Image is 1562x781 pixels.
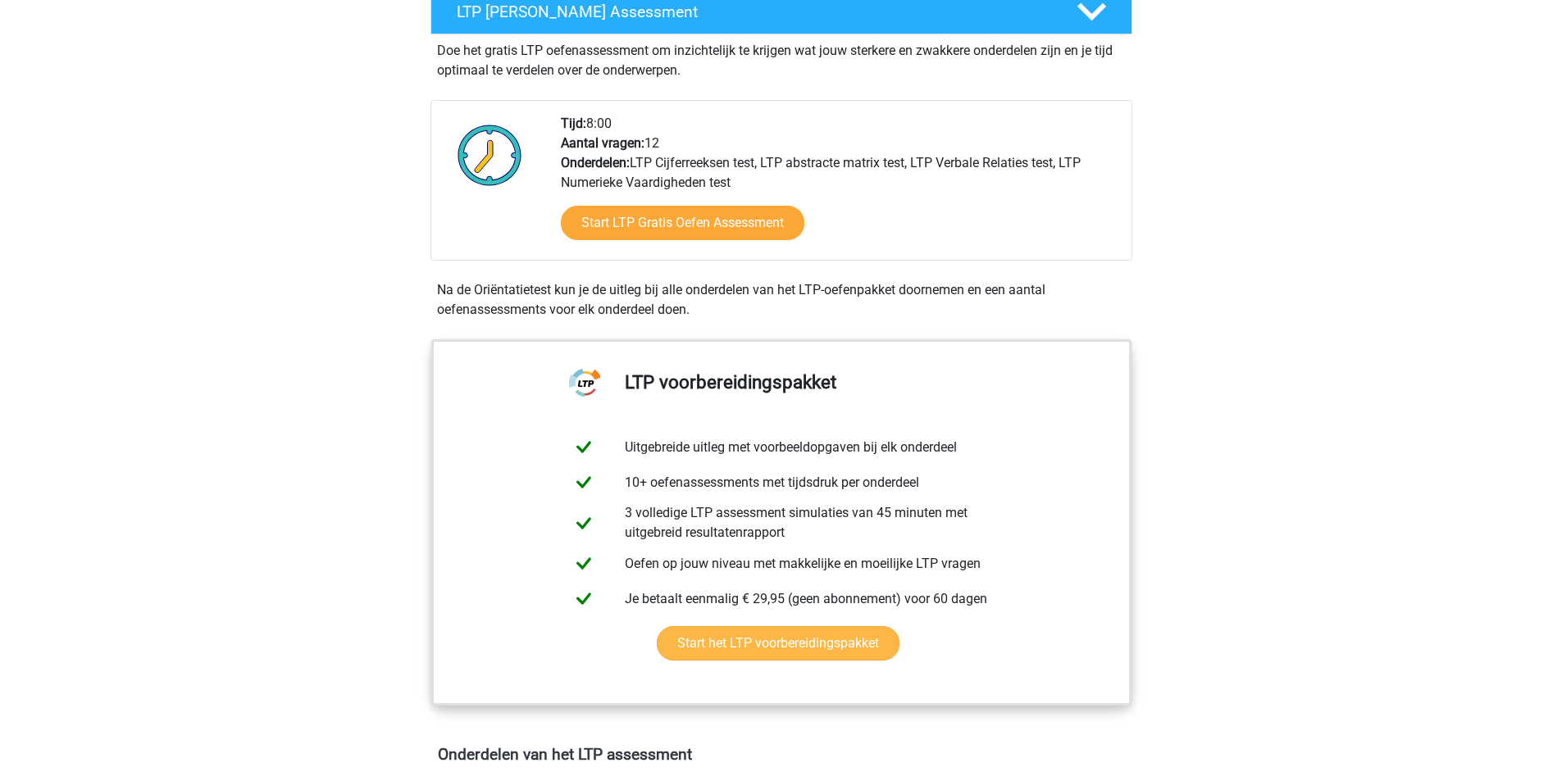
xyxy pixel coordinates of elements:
[430,34,1132,80] div: Doe het gratis LTP oefenassessment om inzichtelijk te krijgen wat jouw sterkere en zwakkere onder...
[457,2,1050,21] h4: LTP [PERSON_NAME] Assessment
[549,114,1131,260] div: 8:00 12 LTP Cijferreeksen test, LTP abstracte matrix test, LTP Verbale Relaties test, LTP Numerie...
[449,114,531,196] img: Klok
[561,116,586,131] b: Tijd:
[561,155,630,170] b: Onderdelen:
[561,135,644,151] b: Aantal vragen:
[657,626,899,661] a: Start het LTP voorbereidingspakket
[438,745,1125,764] h4: Onderdelen van het LTP assessment
[430,280,1132,320] div: Na de Oriëntatietest kun je de uitleg bij alle onderdelen van het LTP-oefenpakket doornemen en ee...
[561,206,804,240] a: Start LTP Gratis Oefen Assessment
